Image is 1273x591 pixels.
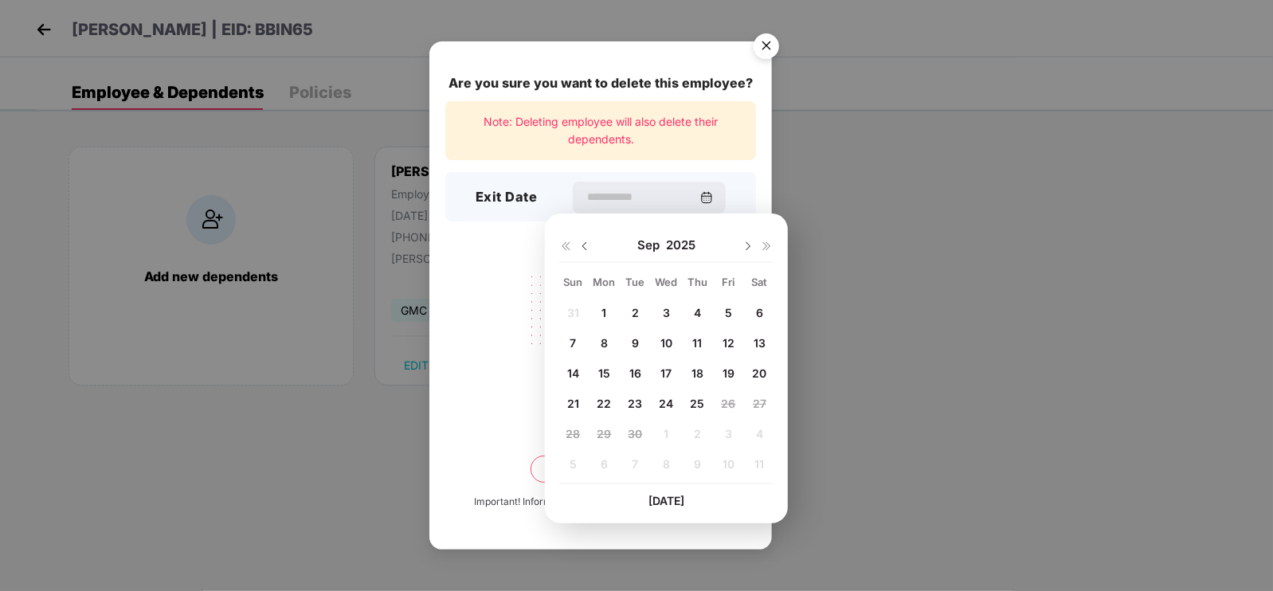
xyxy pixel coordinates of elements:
[531,456,671,483] button: Delete permanently
[597,397,611,410] span: 22
[666,237,695,253] span: 2025
[601,306,606,319] span: 1
[691,366,703,380] span: 18
[632,336,639,350] span: 9
[559,275,587,289] div: Sun
[660,336,672,350] span: 10
[570,336,576,350] span: 7
[700,191,713,204] img: svg+xml;base64,PHN2ZyBpZD0iQ2FsZW5kYXItMzJ4MzIiIHhtbG5zPSJodHRwOi8vd3d3LnczLm9yZy8yMDAwL3N2ZyIgd2...
[746,275,774,289] div: Sat
[632,306,639,319] span: 2
[578,240,591,252] img: svg+xml;base64,PHN2ZyBpZD0iRHJvcGRvd24tMzJ4MzIiIHhtbG5zPSJodHRwOi8vd3d3LnczLm9yZy8yMDAwL3N2ZyIgd2...
[567,397,579,410] span: 21
[590,275,618,289] div: Mon
[723,366,734,380] span: 19
[694,306,701,319] span: 4
[756,306,763,319] span: 6
[598,366,610,380] span: 15
[754,336,766,350] span: 13
[652,275,680,289] div: Wed
[761,240,774,252] img: svg+xml;base64,PHN2ZyB4bWxucz0iaHR0cDovL3d3dy53My5vcmcvMjAwMC9zdmciIHdpZHRoPSIxNiIgaGVpZ2h0PSIxNi...
[725,306,732,319] span: 5
[744,26,787,69] button: Close
[567,366,579,380] span: 14
[629,366,641,380] span: 16
[637,237,666,253] span: Sep
[559,240,572,252] img: svg+xml;base64,PHN2ZyB4bWxucz0iaHR0cDovL3d3dy53My5vcmcvMjAwMC9zdmciIHdpZHRoPSIxNiIgaGVpZ2h0PSIxNi...
[621,275,649,289] div: Tue
[648,494,684,507] span: [DATE]
[445,73,756,93] div: Are you sure you want to delete this employee?
[601,336,608,350] span: 8
[752,366,766,380] span: 20
[660,366,672,380] span: 17
[476,187,538,208] h3: Exit Date
[692,336,702,350] span: 11
[744,26,789,71] img: svg+xml;base64,PHN2ZyB4bWxucz0iaHR0cDovL3d3dy53My5vcmcvMjAwMC9zdmciIHdpZHRoPSI1NiIgaGVpZ2h0PSI1Ni...
[690,397,704,410] span: 25
[659,397,673,410] span: 24
[723,336,734,350] span: 12
[663,306,670,319] span: 3
[628,397,642,410] span: 23
[445,101,756,161] div: Note: Deleting employee will also delete their dependents.
[742,240,754,252] img: svg+xml;base64,PHN2ZyBpZD0iRHJvcGRvd24tMzJ4MzIiIHhtbG5zPSJodHRwOi8vd3d3LnczLm9yZy8yMDAwL3N2ZyIgd2...
[511,266,690,390] img: svg+xml;base64,PHN2ZyB4bWxucz0iaHR0cDovL3d3dy53My5vcmcvMjAwMC9zdmciIHdpZHRoPSIyMjQiIGhlaWdodD0iMT...
[684,275,711,289] div: Thu
[715,275,742,289] div: Fri
[474,495,727,510] div: Important! Information once deleted, can’t be recovered.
